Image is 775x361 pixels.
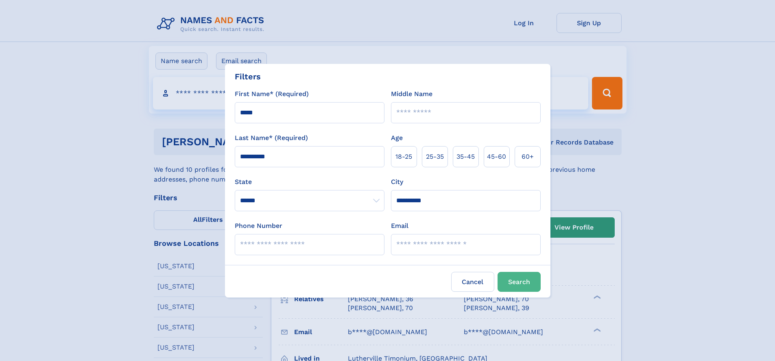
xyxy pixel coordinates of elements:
[235,133,308,143] label: Last Name* (Required)
[456,152,475,162] span: 35‑45
[391,89,432,99] label: Middle Name
[391,133,403,143] label: Age
[235,89,309,99] label: First Name* (Required)
[451,272,494,292] label: Cancel
[391,177,403,187] label: City
[235,70,261,83] div: Filters
[391,221,408,231] label: Email
[487,152,506,162] span: 45‑60
[235,177,384,187] label: State
[498,272,541,292] button: Search
[522,152,534,162] span: 60+
[235,221,282,231] label: Phone Number
[395,152,412,162] span: 18‑25
[426,152,444,162] span: 25‑35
